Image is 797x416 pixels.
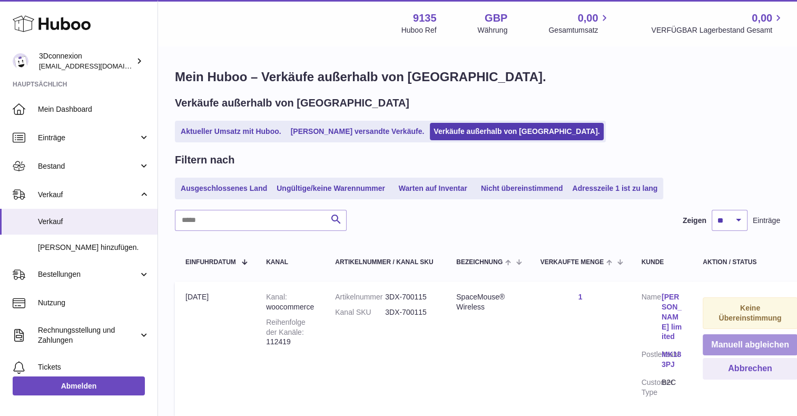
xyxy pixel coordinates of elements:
[38,298,150,308] span: Nutzung
[335,292,385,302] dt: Artikelnummer
[662,378,682,398] dd: B2C
[456,259,503,266] span: Bezeichnung
[335,307,385,317] dt: Kanal SKU
[485,11,507,25] strong: GBP
[548,11,610,35] a: 0,00 Gesamtumsatz
[38,325,139,345] span: Rechnungsstellung und Zahlungen
[177,180,271,197] a: Ausgeschlossenes Land
[662,292,682,342] a: [PERSON_NAME] limited
[38,104,150,114] span: Mein Dashboard
[642,292,662,344] dt: Name
[683,216,706,226] label: Zeigen
[38,362,150,372] span: Tickets
[385,307,435,317] dd: 3DX-700115
[287,123,428,140] a: [PERSON_NAME] versandte Verkäufe.
[662,350,682,370] a: MK18 3PJ
[266,259,314,266] div: Kanal
[478,25,508,35] div: Währung
[401,25,437,35] div: Huboo Ref
[753,216,780,226] span: Einträge
[39,51,134,71] div: 3Dconnexion
[548,25,610,35] span: Gesamtumsatz
[175,282,255,416] td: [DATE]
[38,217,150,227] span: Verkauf
[266,292,314,312] div: woocommerce
[413,11,437,25] strong: 9135
[175,69,780,85] h1: Mein Huboo – Verkäufe außerhalb von [GEOGRAPHIC_DATA].
[651,11,784,35] a: 0,00 VERFÜGBAR Lagerbestand Gesamt
[266,318,306,336] strong: Reihenfolge der Kanäle
[175,153,234,167] h2: Filtern nach
[430,123,603,140] a: Verkäufe außerhalb von [GEOGRAPHIC_DATA].
[719,304,781,322] strong: Keine Übereinstimmung
[38,269,139,279] span: Bestellungen
[391,180,475,197] a: Warten auf Inventar
[38,161,139,171] span: Bestand
[578,11,598,25] span: 0,00
[642,350,662,372] dt: Postleitzahl
[642,378,662,398] dt: Customer Type
[266,293,287,301] strong: Kanal
[38,243,150,253] span: [PERSON_NAME] hinzufügen.
[13,376,145,395] a: Abmelden
[642,259,682,266] div: Kunde
[13,53,28,69] img: order_eu@3dconnexion.com
[38,190,139,200] span: Verkauf
[456,292,519,312] div: SpaceMouse® Wireless
[385,292,435,302] dd: 3DX-700115
[177,123,285,140] a: Aktueller Umsatz mit Huboo.
[578,293,583,301] a: 1
[335,259,435,266] div: Artikelnummer / Kanal SKU
[568,180,661,197] a: Adresszeile 1 ist zu lang
[39,62,155,70] span: [EMAIL_ADDRESS][DOMAIN_NAME]
[273,180,389,197] a: Ungültige/keine Warennummer
[185,259,236,266] span: Einfuhrdatum
[38,133,139,143] span: Einträge
[175,96,409,110] h2: Verkäufe außerhalb von [GEOGRAPHIC_DATA]
[752,11,772,25] span: 0,00
[266,317,314,347] div: 112419
[651,25,784,35] span: VERFÜGBAR Lagerbestand Gesamt
[540,259,604,266] span: Verkaufte Menge
[477,180,567,197] a: Nicht übereinstimmend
